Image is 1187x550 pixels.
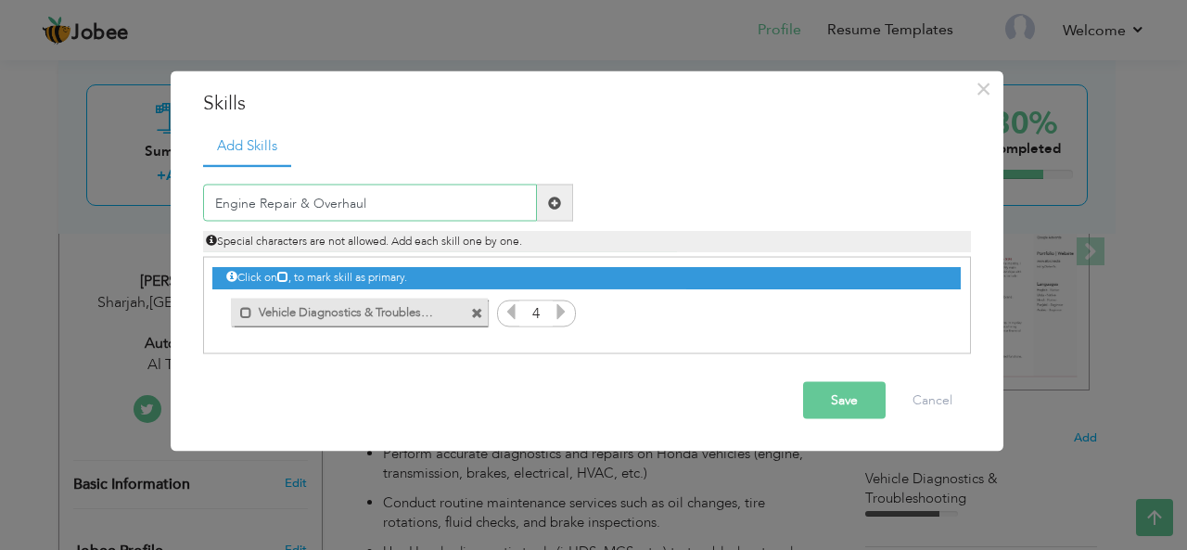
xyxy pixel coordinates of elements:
[203,89,971,117] h3: Skills
[212,267,960,288] div: Click on , to mark skill as primary.
[969,73,999,103] button: Close
[803,382,886,419] button: Save
[203,126,291,167] a: Add Skills
[894,382,971,419] button: Cancel
[252,298,440,321] label: Vehicle Diagnostics & Troubleshooting
[976,71,991,105] span: ×
[206,234,522,249] span: Special characters are not allowed. Add each skill one by one.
